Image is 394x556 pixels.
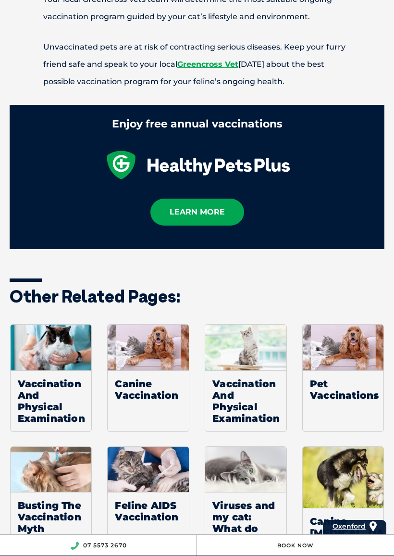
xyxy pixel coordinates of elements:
[112,117,283,131] div: Enjoy free annual vaccinations
[10,288,384,305] h3: Other related pages:
[10,38,384,90] p: Unvaccinated pets are at risk of contracting serious diseases. Keep your furry friend safe and sp...
[104,151,290,179] img: healthy-pets-plus.svg
[107,324,189,432] a: Canine Vaccination
[205,447,286,493] img: Cat dental check
[83,542,127,549] a: 07 5573 2670
[10,324,92,432] a: Vaccination And Physical Examination
[11,492,91,542] span: Busting The Vaccination Myth
[332,522,366,531] span: Oxenford
[108,447,188,493] img: Kitten Vaccinations
[205,324,286,432] a: Vaccination And Physical Examination
[150,199,244,226] a: learn more
[369,521,377,532] img: location_pin.svg
[303,508,383,546] span: Canine [MEDICAL_DATA]
[205,370,286,431] span: Vaccination And Physical Examination
[332,520,366,533] a: Oxenford
[70,542,79,550] img: location_phone.svg
[11,370,91,431] span: Vaccination And Physical Examination
[277,542,314,549] a: Book Now
[108,492,188,530] span: Feline AIDS Vaccination
[177,60,238,69] a: Greencross Vet
[302,324,384,432] a: Pet Vaccinations
[108,370,188,408] span: Canine Vaccination
[303,370,383,408] span: Pet Vaccinations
